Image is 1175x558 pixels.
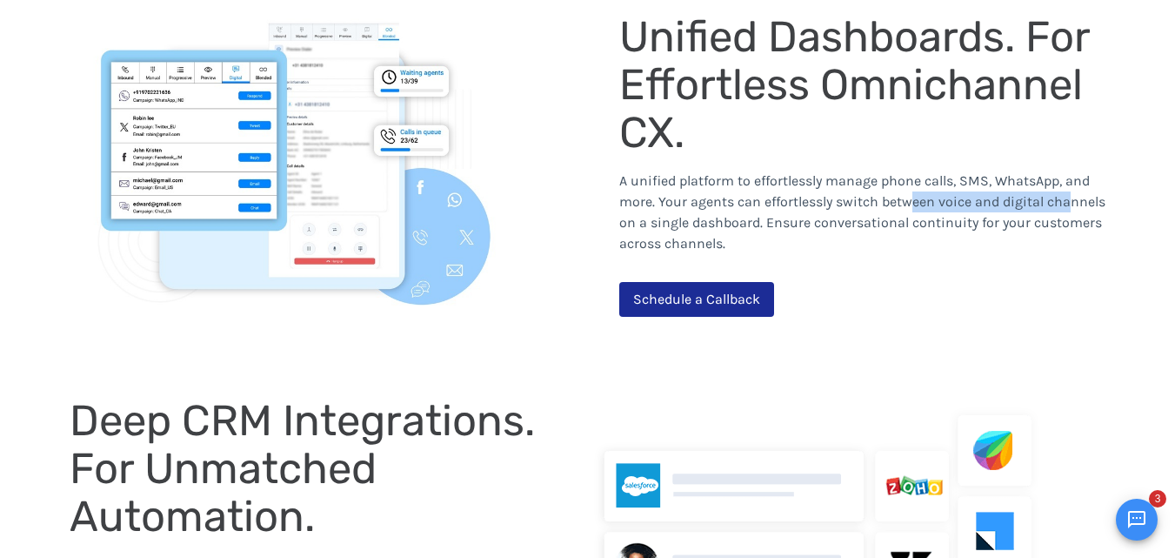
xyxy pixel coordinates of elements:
[619,11,1100,158] span: Unified Dashboards. For Effortless Omnichannel CX.
[1116,499,1158,541] button: Open chat
[619,282,774,317] a: Schedule a Callback
[633,291,760,307] span: Schedule a Callback
[70,16,572,315] img: Unified Call Center Dashboard
[70,395,545,541] span: Deep CRM Integrations. For Unmatched Automation.
[619,172,1105,252] span: A unified platform to effortlessly manage phone calls, SMS, WhatsApp, and more. Your agents can e...
[1149,490,1166,508] span: 3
